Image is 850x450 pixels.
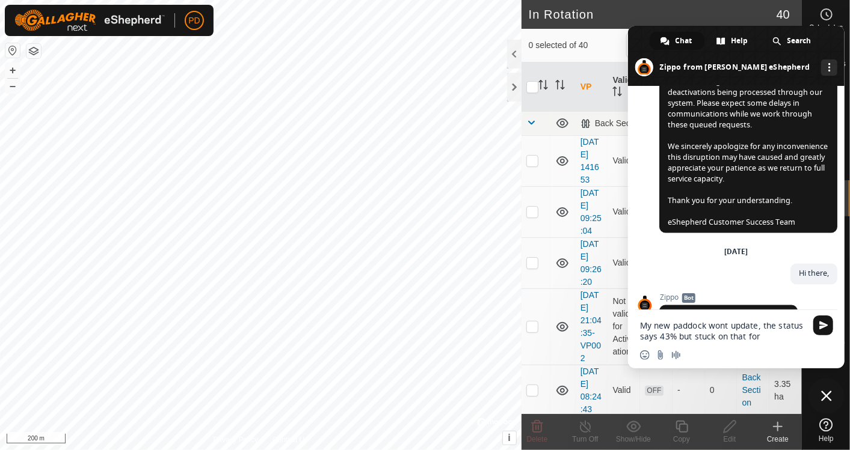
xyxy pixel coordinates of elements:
[609,434,658,445] div: Show/Hide
[503,431,516,445] button: i
[676,32,692,50] span: Chat
[658,434,706,445] div: Copy
[5,63,20,78] button: +
[538,82,548,91] p-sorticon: Activate to sort
[650,32,704,50] div: Chat
[581,118,687,129] div: Back Section
[640,320,806,342] textarea: Compose your message...
[809,24,843,31] span: Schedules
[581,137,599,184] a: [DATE] 141653
[819,435,834,442] span: Help
[529,39,626,52] span: 0 selected of 40
[813,315,833,335] span: Send
[213,434,258,445] a: Privacy Policy
[508,433,510,443] span: i
[608,186,640,237] td: Valid
[754,434,802,445] div: Create
[527,435,548,443] span: Delete
[608,237,640,288] td: Valid
[777,5,790,23] span: 40
[273,434,308,445] a: Contact Us
[529,7,777,22] h2: In Rotation
[581,188,602,236] a: [DATE] 09:25:04
[608,288,640,365] td: Not valid for Activations
[725,248,748,255] div: [DATE]
[787,32,812,50] span: Search
[188,14,200,27] span: PD
[677,384,700,397] div: -
[561,434,609,445] div: Turn Off
[762,32,824,50] div: Search
[626,32,772,58] input: Search (S)
[5,43,20,58] button: Reset Map
[640,350,650,360] span: Insert an emoji
[581,290,602,363] a: [DATE] 21:04:35-VP002
[808,378,845,414] div: Close chat
[581,239,602,287] a: [DATE] 09:26:20
[659,293,798,302] span: Zippo
[656,350,665,360] span: Send a file
[705,365,738,416] td: 0
[799,269,829,279] span: Hi there,
[706,32,760,50] div: Help
[612,88,622,98] p-sorticon: Activate to sort
[14,10,165,31] img: Gallagher Logo
[682,293,695,303] span: Bot
[769,365,802,416] td: 3.35 ha
[706,434,754,445] div: Edit
[802,413,850,447] a: Help
[608,365,640,416] td: Valid
[5,79,20,93] button: –
[26,44,41,58] button: Map Layers
[645,386,663,396] span: OFF
[731,32,748,50] span: Help
[671,350,681,360] span: Audio message
[555,82,565,91] p-sorticon: Activate to sort
[742,372,760,407] a: Back Section
[821,59,837,76] div: More channels
[581,366,602,414] a: [DATE] 08:24:43
[576,62,608,112] th: VP
[608,135,640,186] td: Valid
[608,62,640,112] th: Validity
